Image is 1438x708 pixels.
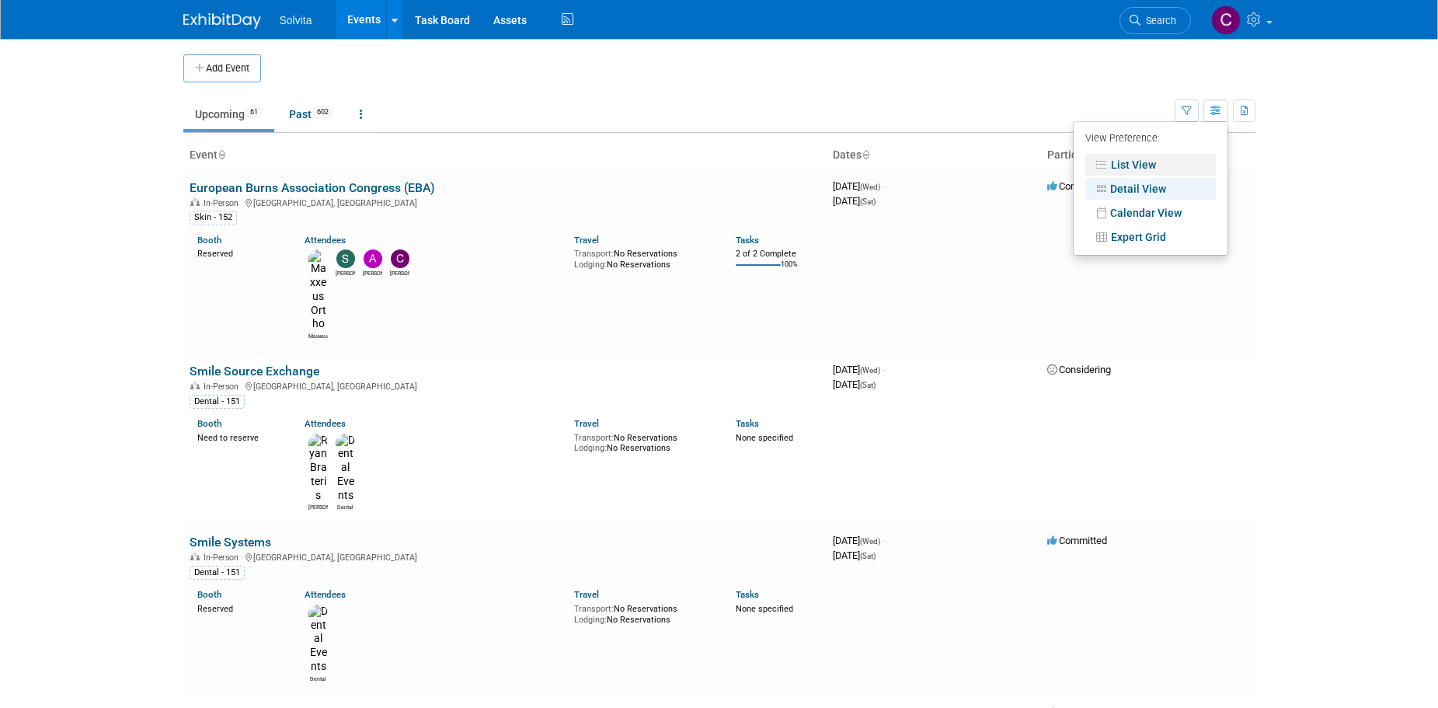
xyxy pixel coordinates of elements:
[280,14,312,26] span: Solvita
[574,418,599,429] a: Travel
[308,434,328,503] img: Ryan Brateris
[197,235,221,246] a: Booth
[860,197,876,206] span: (Sat)
[860,537,880,546] span: (Wed)
[364,249,382,268] img: Andrew Keelor
[190,196,820,208] div: [GEOGRAPHIC_DATA], [GEOGRAPHIC_DATA]
[308,249,328,331] img: Maxxeus Ortho
[190,180,435,195] a: European Burns Association Congress (EBA)
[308,502,328,511] div: Ryan Brateris
[197,589,221,600] a: Booth
[574,430,712,454] div: No Reservations No Reservations
[390,268,409,277] div: Carlos Murguia
[574,249,614,259] span: Transport:
[736,604,793,614] span: None specified
[183,99,274,129] a: Upcoming61
[833,364,885,375] span: [DATE]
[308,605,328,674] img: Dental Events
[833,549,876,561] span: [DATE]
[183,142,827,169] th: Event
[204,553,243,563] span: In-Person
[1085,127,1216,152] div: View Preference:
[197,246,282,260] div: Reserved
[574,433,614,443] span: Transport:
[305,589,346,600] a: Attendees
[197,601,282,615] div: Reserved
[305,235,346,246] a: Attendees
[308,331,328,340] div: Maxxeus Ortho
[574,604,614,614] span: Transport:
[574,246,712,270] div: No Reservations No Reservations
[1119,7,1191,34] a: Search
[1085,202,1216,224] a: Calendar View
[736,433,793,443] span: None specified
[883,535,885,546] span: -
[363,268,382,277] div: Andrew Keelor
[190,198,200,206] img: In-Person Event
[336,268,355,277] div: Sharon Smith
[1085,178,1216,200] a: Detail View
[204,198,243,208] span: In-Person
[833,535,885,546] span: [DATE]
[183,13,261,29] img: ExhibitDay
[1047,364,1111,375] span: Considering
[305,418,346,429] a: Attendees
[1085,226,1216,248] a: Expert Grid
[860,381,876,389] span: (Sat)
[574,260,607,270] span: Lodging:
[574,615,607,625] span: Lodging:
[312,106,333,118] span: 602
[827,142,1041,169] th: Dates
[736,249,820,260] div: 2 of 2 Complete
[736,235,759,246] a: Tasks
[833,180,885,192] span: [DATE]
[308,674,328,683] div: Dental Events
[736,418,759,429] a: Tasks
[574,601,712,625] div: No Reservations No Reservations
[190,395,245,409] div: Dental - 151
[197,418,221,429] a: Booth
[1047,180,1107,192] span: Committed
[336,249,355,268] img: Sharon Smith
[1140,15,1176,26] span: Search
[833,195,876,207] span: [DATE]
[197,430,282,444] div: Need to reserve
[218,148,225,161] a: Sort by Event Name
[574,589,599,600] a: Travel
[183,54,261,82] button: Add Event
[574,443,607,453] span: Lodging:
[883,364,885,375] span: -
[336,434,355,503] img: Dental Events
[190,553,200,560] img: In-Person Event
[574,235,599,246] a: Travel
[204,382,243,392] span: In-Person
[862,148,869,161] a: Sort by Start Date
[190,382,200,389] img: In-Person Event
[833,378,876,390] span: [DATE]
[190,535,271,549] a: Smile Systems
[1047,535,1107,546] span: Committed
[190,364,319,378] a: Smile Source Exchange
[860,552,876,560] span: (Sat)
[1211,5,1241,35] img: Cindy Miller
[736,589,759,600] a: Tasks
[860,183,880,191] span: (Wed)
[391,249,409,268] img: Carlos Murguia
[883,180,885,192] span: -
[1041,142,1255,169] th: Participation
[781,260,798,281] td: 100%
[277,99,345,129] a: Past602
[1085,154,1216,176] a: List View
[336,502,355,511] div: Dental Events
[860,366,880,375] span: (Wed)
[245,106,263,118] span: 61
[190,211,237,225] div: Skin - 152
[190,550,820,563] div: [GEOGRAPHIC_DATA], [GEOGRAPHIC_DATA]
[190,566,245,580] div: Dental - 151
[190,379,820,392] div: [GEOGRAPHIC_DATA], [GEOGRAPHIC_DATA]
